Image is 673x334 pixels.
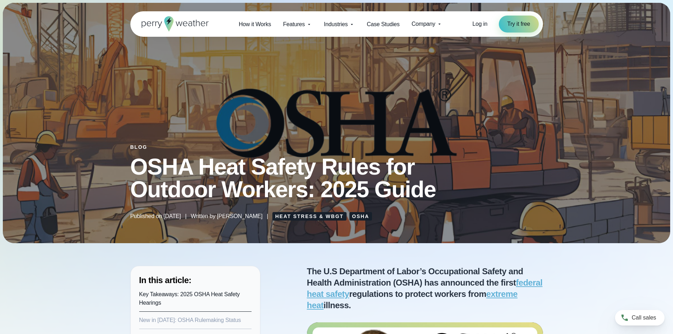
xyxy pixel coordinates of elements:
[324,20,348,29] span: Industries
[130,156,543,201] h1: OSHA Heat Safety Rules for Outdoor Workers: 2025 Guide
[130,144,543,150] div: Blog
[283,20,305,29] span: Features
[632,314,656,322] span: Call sales
[307,266,543,311] p: The U.S Department of Labor’s Occupational Safety and Health Administration (OSHA) has announced ...
[139,291,240,306] a: Key Takeaways: 2025 OSHA Heat Safety Hearings
[130,212,181,221] span: Published on [DATE]
[185,212,187,221] span: |
[472,21,487,27] span: Log in
[267,212,268,221] span: |
[507,20,530,28] span: Try it free
[615,310,665,326] a: Call sales
[361,17,406,31] a: Case Studies
[272,212,347,221] a: Heat Stress & WBGT
[349,212,372,221] a: OSHA
[499,16,539,33] a: Try it free
[412,20,435,28] span: Company
[139,275,252,286] h3: In this article:
[139,317,241,323] a: New in [DATE]: OSHA Rulemaking Status
[191,212,262,221] span: Written by [PERSON_NAME]
[233,17,277,31] a: How it Works
[367,20,400,29] span: Case Studies
[472,20,487,28] a: Log in
[239,20,271,29] span: How it Works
